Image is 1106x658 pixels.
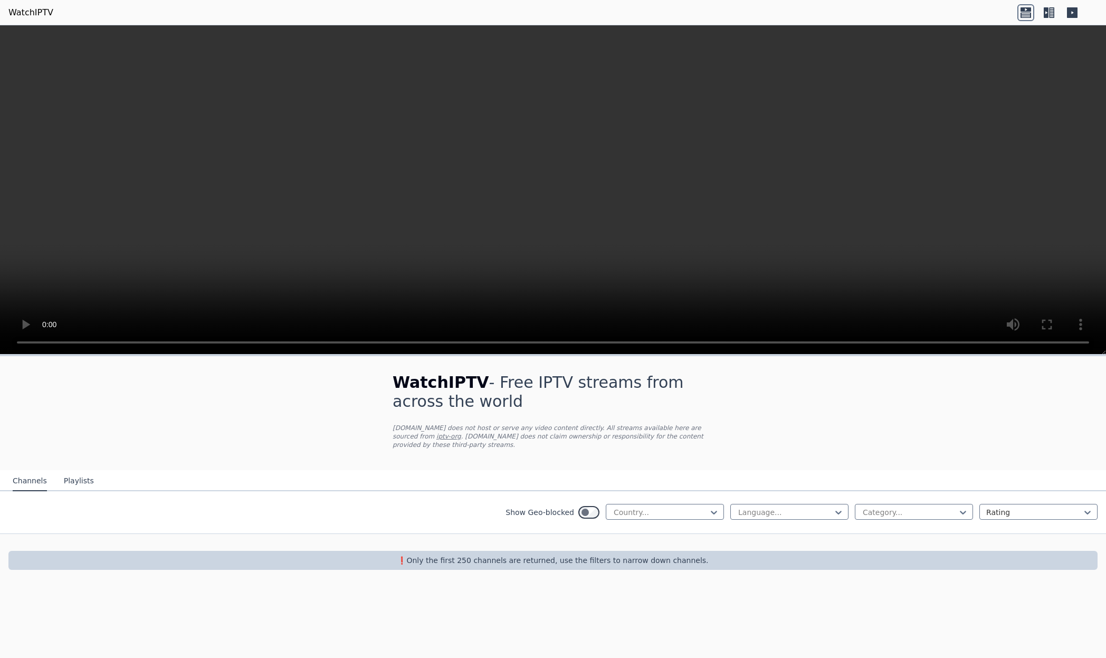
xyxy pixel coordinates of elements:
h1: - Free IPTV streams from across the world [393,373,713,411]
span: WatchIPTV [393,373,489,392]
button: Playlists [64,471,94,491]
a: WatchIPTV [8,6,53,19]
label: Show Geo-blocked [506,507,574,518]
button: Channels [13,471,47,491]
p: ❗️Only the first 250 channels are returned, use the filters to narrow down channels. [13,555,1093,566]
p: [DOMAIN_NAME] does not host or serve any video content directly. All streams available here are s... [393,424,713,449]
a: iptv-org [436,433,461,440]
